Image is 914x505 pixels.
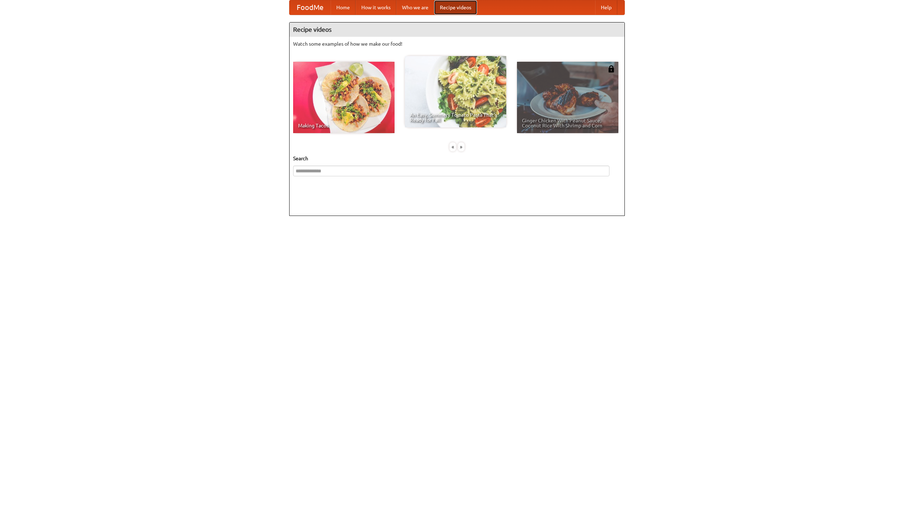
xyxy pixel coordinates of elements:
a: Help [595,0,617,15]
a: Who we are [396,0,434,15]
div: » [458,142,464,151]
span: Making Tacos [298,123,390,128]
a: An Easy, Summery Tomato Pasta That's Ready for Fall [405,56,506,127]
div: « [450,142,456,151]
h4: Recipe videos [290,22,624,37]
a: Home [331,0,356,15]
span: An Easy, Summery Tomato Pasta That's Ready for Fall [410,112,501,122]
p: Watch some examples of how we make our food! [293,40,621,47]
a: How it works [356,0,396,15]
a: Recipe videos [434,0,477,15]
h5: Search [293,155,621,162]
a: FoodMe [290,0,331,15]
a: Making Tacos [293,62,395,133]
img: 483408.png [608,65,615,72]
